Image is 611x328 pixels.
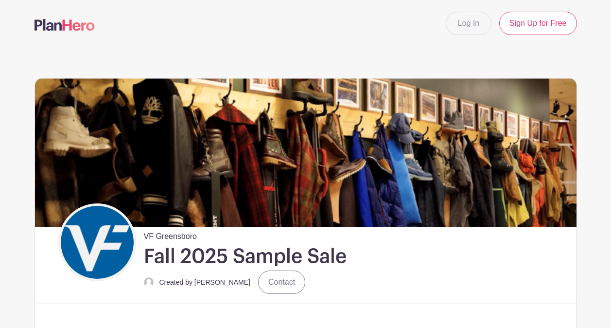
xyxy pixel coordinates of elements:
small: Created by [PERSON_NAME] [159,278,251,286]
img: logo-507f7623f17ff9eddc593b1ce0a138ce2505c220e1c5a4e2b4648c50719b7d32.svg [35,19,95,31]
a: Sign Up for Free [499,12,576,35]
h1: Fall 2025 Sample Sale [144,244,347,269]
span: VF Greensboro [144,227,197,242]
a: Log In [446,12,491,35]
img: Sample%20Sale.png [35,78,576,227]
img: VF_Icon_FullColor_CMYK-small.png [61,206,134,279]
a: Contact [258,271,305,294]
img: default-ce2991bfa6775e67f084385cd625a349d9dcbb7a52a09fb2fda1e96e2d18dcdb.png [144,277,154,287]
